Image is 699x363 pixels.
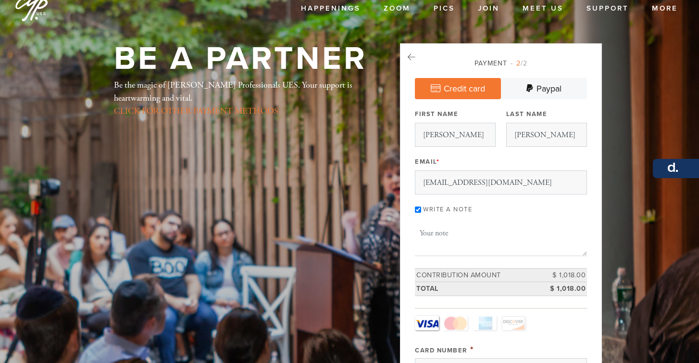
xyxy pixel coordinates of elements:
a: CLICK FOR OTHER PAYMENT METHODS [114,105,278,117]
a: Amex [473,316,497,330]
a: Credit card [415,78,501,99]
div: Payment [415,58,587,68]
span: This field is required. [437,158,440,166]
span: 2 [516,59,521,67]
td: $ 1,018.00 [544,282,587,296]
label: Write a note [423,206,472,213]
a: MasterCard [444,316,468,330]
label: Last Name [506,110,548,118]
label: Card Number [415,347,467,354]
a: Paypal [501,78,587,99]
td: Total [415,282,544,296]
span: /2 [511,59,527,67]
label: Email [415,157,439,166]
span: This field is required. [470,344,474,355]
div: Be the magic of [PERSON_NAME] Professionals UES. Your support is heartwarming and vital. [114,78,369,117]
a: Visa [415,316,439,330]
label: First Name [415,110,458,118]
h1: Be a Partner [114,43,367,75]
td: $ 1,018.00 [544,268,587,282]
a: Discover [501,316,525,330]
td: Contribution Amount [415,268,544,282]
